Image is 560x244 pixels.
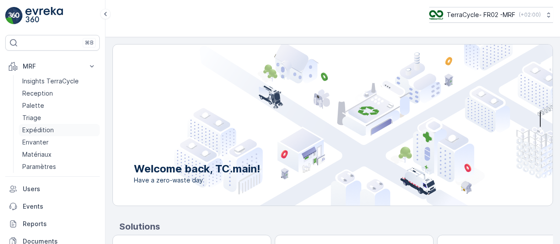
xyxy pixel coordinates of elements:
p: Insights TerraCycle [22,77,79,86]
a: Users [5,180,100,198]
a: Matériaux [19,148,100,161]
p: Envanter [22,138,49,147]
p: ⌘B [85,39,94,46]
span: Have a zero-waste day [134,176,260,185]
button: TerraCycle- FR02 -MRF(+02:00) [429,7,553,23]
p: Triage [22,113,41,122]
a: Expédition [19,124,100,136]
p: TerraCycle- FR02 -MRF [447,10,515,19]
img: terracycle.png [429,10,443,20]
a: Insights TerraCycle [19,75,100,87]
a: Paramètres [19,161,100,173]
a: Reports [5,215,100,233]
img: logo_light-DOdMpM7g.png [25,7,63,24]
a: Palette [19,100,100,112]
p: MRF [23,62,82,71]
a: Reception [19,87,100,100]
a: Envanter [19,136,100,148]
img: logo [5,7,23,24]
a: Triage [19,112,100,124]
p: Matériaux [22,150,52,159]
p: Welcome back, TC.main! [134,162,260,176]
button: MRF [5,58,100,75]
p: Palette [22,101,44,110]
p: Solutions [119,220,553,233]
p: ( +02:00 ) [519,11,541,18]
p: Reception [22,89,53,98]
img: city illustration [174,45,553,206]
p: Events [23,202,96,211]
p: Expédition [22,126,54,134]
p: Reports [23,220,96,228]
p: Paramètres [22,162,56,171]
p: Users [23,185,96,193]
a: Events [5,198,100,215]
